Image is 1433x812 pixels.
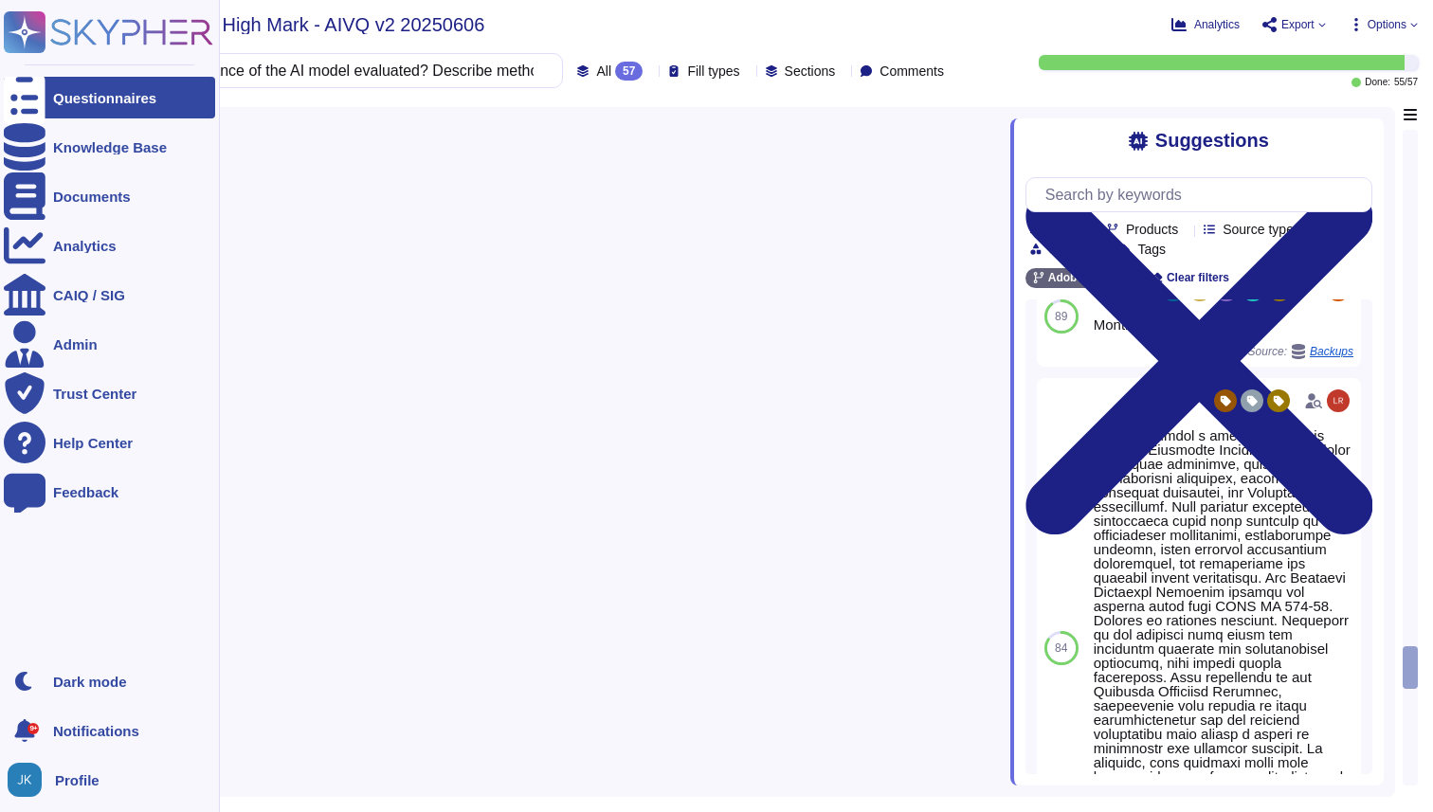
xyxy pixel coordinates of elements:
[53,485,118,499] div: Feedback
[1055,642,1067,654] span: 84
[4,372,215,414] a: Trust Center
[4,274,215,316] a: CAIQ / SIG
[1365,78,1390,87] span: Done:
[53,140,167,154] div: Knowledge Base
[596,64,611,78] span: All
[1327,389,1350,412] img: user
[53,288,125,302] div: CAIQ / SIG
[4,77,215,118] a: Questionnaires
[53,675,127,689] div: Dark mode
[1194,19,1240,30] span: Analytics
[53,239,117,253] div: Analytics
[4,225,215,266] a: Analytics
[8,763,42,797] img: user
[53,387,136,401] div: Trust Center
[1055,311,1067,322] span: 89
[4,422,215,463] a: Help Center
[687,64,739,78] span: Fill types
[785,64,836,78] span: Sections
[4,175,215,217] a: Documents
[4,471,215,513] a: Feedback
[1171,17,1240,32] button: Analytics
[223,15,485,34] span: High Mark - AIVQ v2 20250606
[27,723,39,734] div: 9+
[615,62,643,81] div: 57
[1368,19,1406,30] span: Options
[53,436,133,450] div: Help Center
[53,337,98,352] div: Admin
[4,126,215,168] a: Knowledge Base
[4,323,215,365] a: Admin
[53,724,139,738] span: Notifications
[880,64,944,78] span: Comments
[53,189,131,204] div: Documents
[53,91,156,105] div: Questionnaires
[1281,19,1315,30] span: Export
[75,54,543,87] input: Search by keywords
[1036,178,1371,211] input: Search by keywords
[1394,78,1418,87] span: 55 / 57
[4,759,55,801] button: user
[55,773,100,787] span: Profile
